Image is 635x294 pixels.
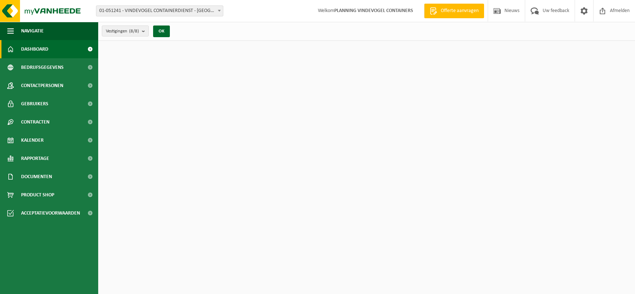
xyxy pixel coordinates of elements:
[439,7,480,15] span: Offerte aanvragen
[102,26,149,36] button: Vestigingen(8/8)
[21,131,44,149] span: Kalender
[129,29,139,34] count: (8/8)
[21,149,49,168] span: Rapportage
[21,113,49,131] span: Contracten
[21,58,64,77] span: Bedrijfsgegevens
[21,168,52,186] span: Documenten
[96,6,223,16] span: 01-051241 - VINDEVOGEL CONTAINERDIENST - OUDENAARDE - OUDENAARDE
[334,8,413,13] strong: PLANNING VINDEVOGEL CONTAINERS
[21,22,44,40] span: Navigatie
[424,4,484,18] a: Offerte aanvragen
[21,186,54,204] span: Product Shop
[21,95,48,113] span: Gebruikers
[106,26,139,37] span: Vestigingen
[21,40,48,58] span: Dashboard
[96,5,223,16] span: 01-051241 - VINDEVOGEL CONTAINERDIENST - OUDENAARDE - OUDENAARDE
[21,204,80,222] span: Acceptatievoorwaarden
[21,77,63,95] span: Contactpersonen
[153,26,170,37] button: OK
